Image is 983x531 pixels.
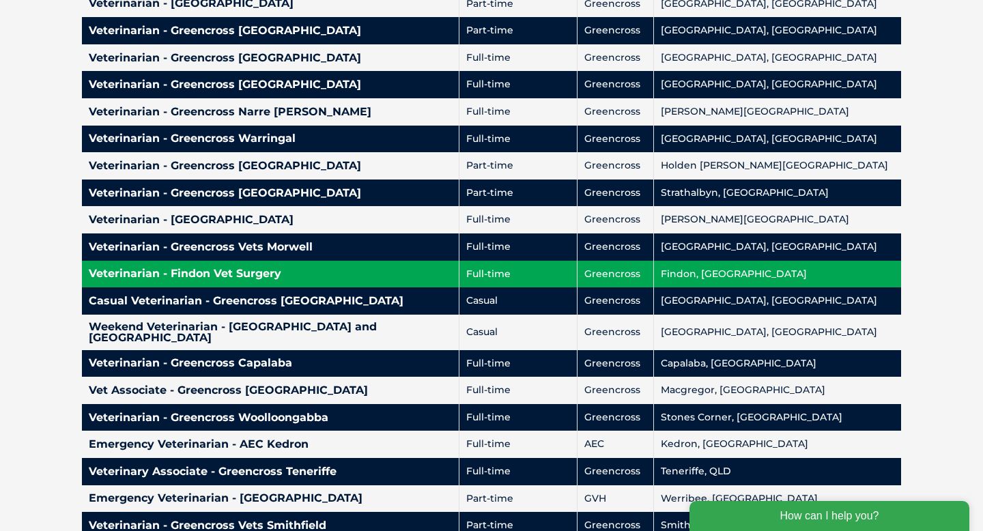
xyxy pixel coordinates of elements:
[89,133,452,144] h4: Veterinarian - Greencross Warringal
[459,315,577,350] td: Casual
[459,350,577,377] td: Full-time
[577,431,653,458] td: AEC
[653,261,901,288] td: Findon, [GEOGRAPHIC_DATA]
[577,485,653,513] td: GVH
[459,287,577,315] td: Casual
[653,98,901,126] td: [PERSON_NAME][GEOGRAPHIC_DATA]
[8,8,288,38] div: How can I help you?
[459,98,577,126] td: Full-time
[577,206,653,233] td: Greencross
[653,287,901,315] td: [GEOGRAPHIC_DATA], [GEOGRAPHIC_DATA]
[577,261,653,288] td: Greencross
[89,53,452,63] h4: Veterinarian - Greencross [GEOGRAPHIC_DATA]
[577,287,653,315] td: Greencross
[577,152,653,180] td: Greencross
[89,160,452,171] h4: Veterinarian - Greencross [GEOGRAPHIC_DATA]
[653,126,901,153] td: [GEOGRAPHIC_DATA], [GEOGRAPHIC_DATA]
[89,466,452,477] h4: Veterinary Associate - Greencross Teneriffe
[459,431,577,458] td: Full-time
[577,350,653,377] td: Greencross
[89,242,452,253] h4: Veterinarian - Greencross Vets Morwell
[577,377,653,404] td: Greencross
[459,458,577,485] td: Full-time
[89,214,452,225] h4: Veterinarian - [GEOGRAPHIC_DATA]
[89,493,452,504] h4: Emergency Veterinarian - [GEOGRAPHIC_DATA]
[577,458,653,485] td: Greencross
[653,152,901,180] td: Holden [PERSON_NAME][GEOGRAPHIC_DATA]
[577,126,653,153] td: Greencross
[577,180,653,207] td: Greencross
[459,233,577,261] td: Full-time
[653,206,901,233] td: [PERSON_NAME][GEOGRAPHIC_DATA]
[459,71,577,98] td: Full-time
[89,79,452,90] h4: Veterinarian - Greencross [GEOGRAPHIC_DATA]
[89,188,452,199] h4: Veterinarian - Greencross [GEOGRAPHIC_DATA]
[577,233,653,261] td: Greencross
[577,404,653,431] td: Greencross
[459,126,577,153] td: Full-time
[653,233,901,261] td: [GEOGRAPHIC_DATA], [GEOGRAPHIC_DATA]
[653,350,901,377] td: Capalaba, [GEOGRAPHIC_DATA]
[577,44,653,72] td: Greencross
[459,377,577,404] td: Full-time
[89,439,452,450] h4: Emergency Veterinarian - AEC Kedron
[89,385,452,396] h4: Vet Associate - Greencross [GEOGRAPHIC_DATA]
[89,106,452,117] h4: Veterinarian - Greencross Narre [PERSON_NAME]
[459,404,577,431] td: Full-time
[577,98,653,126] td: Greencross
[653,377,901,404] td: Macgregor, [GEOGRAPHIC_DATA]
[459,44,577,72] td: Full-time
[89,520,452,531] h4: Veterinarian - Greencross Vets Smithfield
[459,261,577,288] td: Full-time
[459,180,577,207] td: Part-time
[577,71,653,98] td: Greencross
[89,25,452,36] h4: Veterinarian - Greencross [GEOGRAPHIC_DATA]
[89,412,452,423] h4: Veterinarian - Greencross Woolloongabba
[89,321,452,343] h4: Weekend Veterinarian - [GEOGRAPHIC_DATA] and [GEOGRAPHIC_DATA]
[653,180,901,207] td: Strathalbyn, [GEOGRAPHIC_DATA]
[653,17,901,44] td: [GEOGRAPHIC_DATA], [GEOGRAPHIC_DATA]
[653,44,901,72] td: [GEOGRAPHIC_DATA], [GEOGRAPHIC_DATA]
[459,206,577,233] td: Full-time
[577,315,653,350] td: Greencross
[653,315,901,350] td: [GEOGRAPHIC_DATA], [GEOGRAPHIC_DATA]
[653,485,901,513] td: Werribee, [GEOGRAPHIC_DATA]
[459,485,577,513] td: Part-time
[653,404,901,431] td: Stones Corner, [GEOGRAPHIC_DATA]
[577,17,653,44] td: Greencross
[653,431,901,458] td: Kedron, [GEOGRAPHIC_DATA]
[459,17,577,44] td: Part-time
[89,268,452,279] h4: Veterinarian - Findon Vet Surgery
[459,152,577,180] td: Part-time
[89,358,452,369] h4: Veterinarian - Greencross Capalaba
[89,296,452,306] h4: Casual Veterinarian - Greencross [GEOGRAPHIC_DATA]
[653,458,901,485] td: Teneriffe, QLD
[653,71,901,98] td: [GEOGRAPHIC_DATA], [GEOGRAPHIC_DATA]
